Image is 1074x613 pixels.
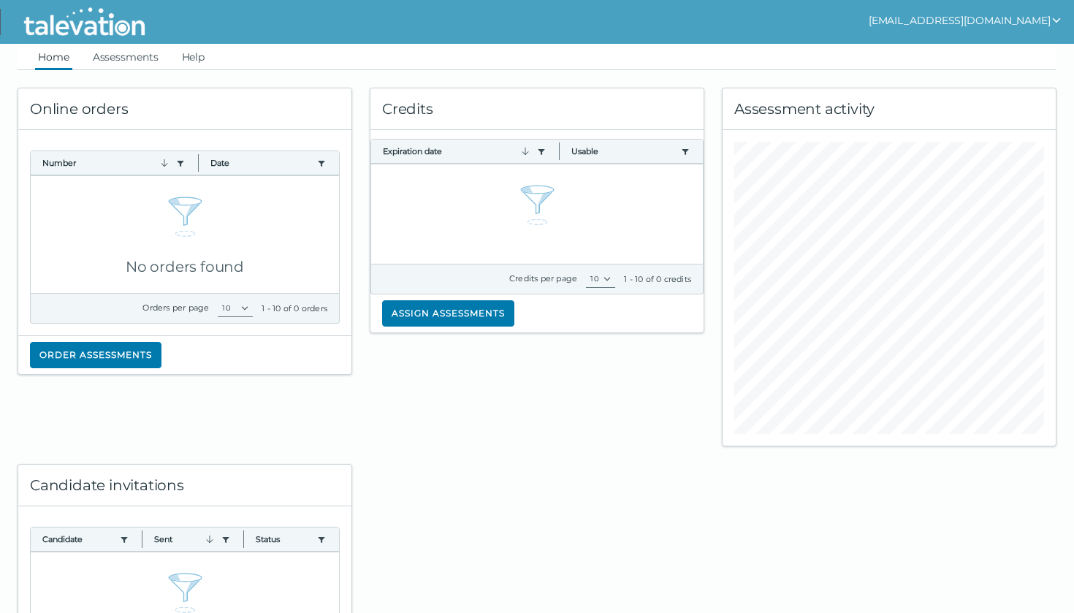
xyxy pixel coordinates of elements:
[154,533,216,545] button: Sent
[210,157,312,169] button: Date
[42,157,170,169] button: Number
[42,533,114,545] button: Candidate
[370,88,704,130] div: Credits
[382,300,514,327] button: Assign assessments
[262,302,327,314] div: 1 - 10 of 0 orders
[239,523,248,555] button: Column resize handle
[35,44,72,70] a: Home
[142,302,209,313] label: Orders per page
[571,145,676,157] button: Usable
[555,135,564,167] button: Column resize handle
[723,88,1056,130] div: Assessment activity
[869,12,1062,29] button: show user actions
[509,273,577,283] label: Credits per page
[126,258,244,275] span: No orders found
[90,44,161,70] a: Assessments
[30,342,161,368] button: Order assessments
[18,4,151,40] img: Talevation_Logo_Transparent_white.png
[624,273,691,285] div: 1 - 10 of 0 credits
[383,145,531,157] button: Expiration date
[194,147,203,178] button: Column resize handle
[18,88,351,130] div: Online orders
[137,523,147,555] button: Column resize handle
[256,533,311,545] button: Status
[179,44,208,70] a: Help
[18,465,351,506] div: Candidate invitations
